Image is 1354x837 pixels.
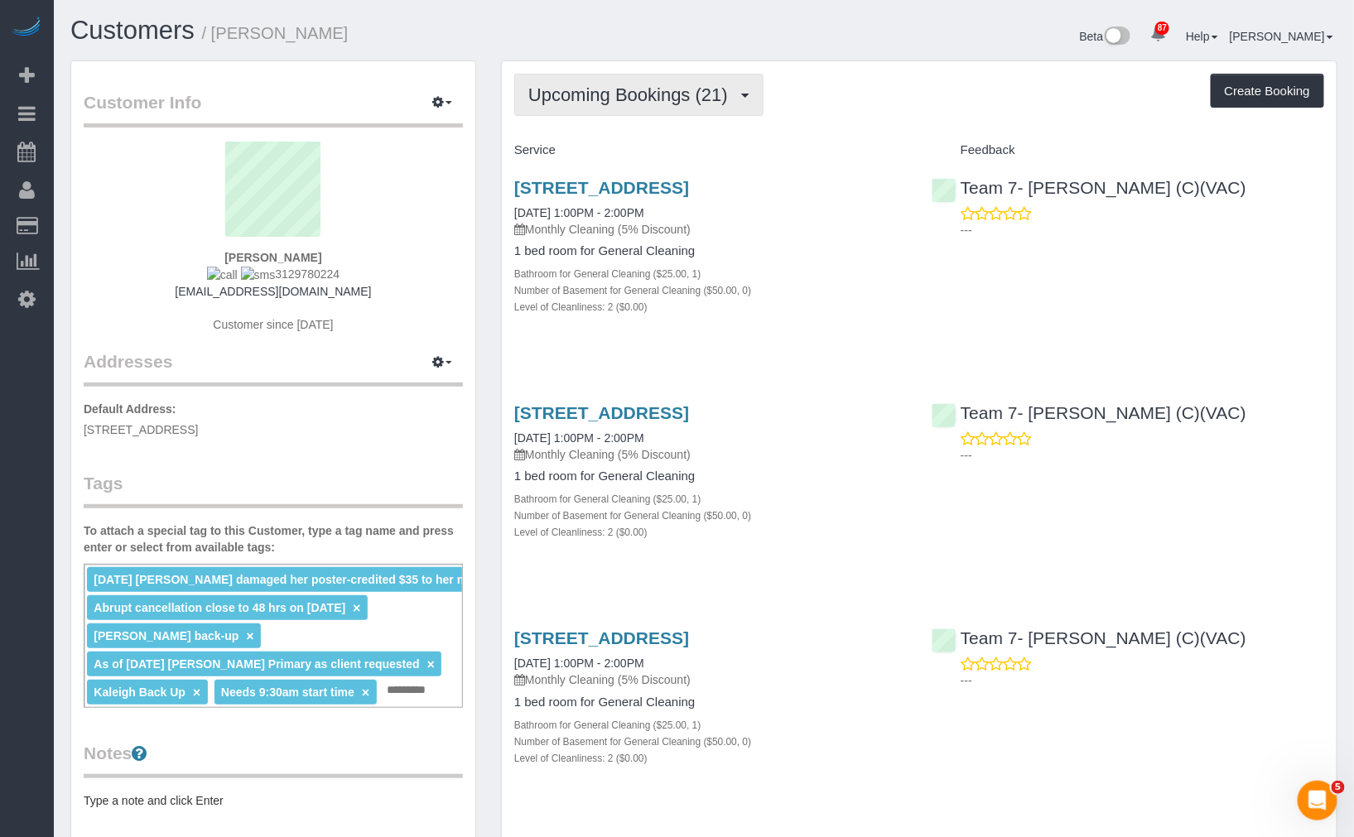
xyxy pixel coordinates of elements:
pre: Type a note and click Enter [84,792,463,809]
a: [STREET_ADDRESS] [514,628,689,647]
a: [DATE] 1:00PM - 2:00PM [514,431,644,445]
span: Customer since [DATE] [213,318,333,331]
a: Beta [1080,30,1131,43]
legend: Customer Info [84,90,463,127]
a: [EMAIL_ADDRESS][DOMAIN_NAME] [175,285,371,298]
span: Upcoming Bookings (21) [528,84,736,105]
legend: Tags [84,471,463,508]
img: sms [241,267,276,283]
a: [DATE] 1:00PM - 2:00PM [514,206,644,219]
label: To attach a special tag to this Customer, type a tag name and press enter or select from availabl... [84,522,463,556]
a: × [193,685,200,700]
button: Upcoming Bookings (21) [514,74,764,116]
a: Team 7- [PERSON_NAME] (C)(VAC) [932,403,1246,422]
span: Abrupt cancellation close to 48 hrs on [DATE] [94,601,345,614]
legend: Notes [84,741,463,778]
img: New interface [1103,26,1130,48]
img: call [207,267,238,283]
small: Number of Basement for General Cleaning ($50.00, 0) [514,510,751,522]
h4: 1 bed room for General Cleaning [514,469,907,483]
p: --- [961,672,1324,689]
p: --- [961,447,1324,464]
h4: Feedback [932,143,1324,157]
a: Team 7- [PERSON_NAME] (C)(VAC) [932,628,1246,647]
span: 3129780224 [207,267,340,281]
small: Number of Basement for General Cleaning ($50.00, 0) [514,736,751,748]
strong: [PERSON_NAME] [224,251,321,264]
h4: Service [514,143,907,157]
a: × [427,657,435,671]
small: / [PERSON_NAME] [202,24,349,42]
p: --- [961,222,1324,238]
p: Monthly Cleaning (5% Discount) [514,446,907,463]
span: 5 [1332,781,1345,794]
span: [STREET_ADDRESS] [84,423,198,436]
a: × [353,601,360,615]
img: Automaid Logo [10,17,43,40]
a: 87 [1142,17,1174,53]
span: [PERSON_NAME] back-up [94,629,239,642]
h4: 1 bed room for General Cleaning [514,695,907,710]
a: [STREET_ADDRESS] [514,403,689,422]
a: [PERSON_NAME] [1230,30,1333,43]
h4: 1 bed room for General Cleaning [514,244,907,258]
small: Level of Cleanliness: 2 ($0.00) [514,753,648,764]
small: Bathroom for General Cleaning ($25.00, 1) [514,719,701,731]
a: Team 7- [PERSON_NAME] (C)(VAC) [932,178,1246,197]
a: [STREET_ADDRESS] [514,178,689,197]
span: Kaleigh Back Up [94,685,185,699]
a: × [362,685,369,700]
small: Bathroom for General Cleaning ($25.00, 1) [514,268,701,280]
small: Level of Cleanliness: 2 ($0.00) [514,527,648,538]
p: Monthly Cleaning (5% Discount) [514,221,907,238]
small: Level of Cleanliness: 2 ($0.00) [514,301,648,313]
a: × [246,629,253,643]
p: Monthly Cleaning (5% Discount) [514,671,907,688]
span: As of [DATE] [PERSON_NAME] Primary as client requested [94,657,419,671]
a: Help [1186,30,1218,43]
a: Customers [70,16,195,45]
button: Create Booking [1211,74,1324,108]
span: 87 [1155,22,1169,35]
span: Needs 9:30am start time [221,685,354,699]
label: Default Address: [84,401,176,417]
small: Number of Basement for General Cleaning ($50.00, 0) [514,285,751,296]
span: [DATE] [PERSON_NAME] damaged her poster-credited $35 to her next cleaning [DATE] [94,573,572,586]
small: Bathroom for General Cleaning ($25.00, 1) [514,493,701,505]
iframe: Intercom live chat [1298,781,1337,820]
a: [DATE] 1:00PM - 2:00PM [514,657,644,670]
